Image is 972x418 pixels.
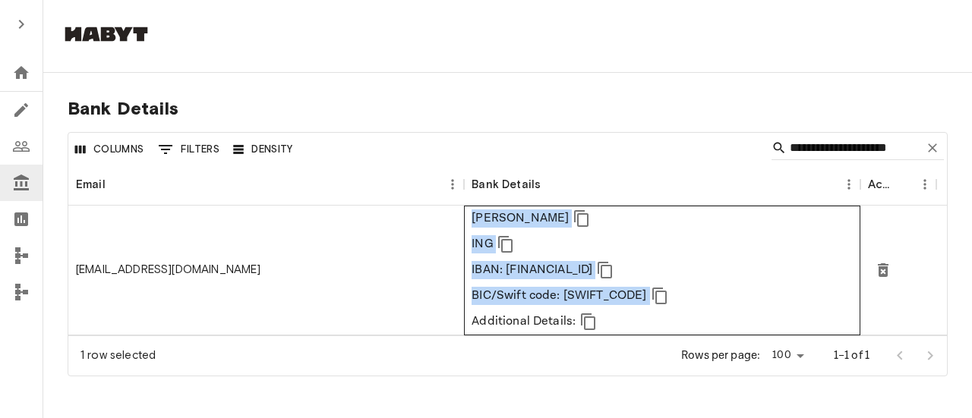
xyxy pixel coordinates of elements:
[681,347,760,363] p: Rows per page:
[76,262,261,278] div: el.vi1999@hotmail.com
[472,261,592,279] p: IBAN: [FINANCIAL_ID]
[921,137,944,159] button: Clear
[441,173,464,196] button: Menu
[868,163,892,206] div: Actions
[154,137,224,162] button: Show filters
[472,235,492,253] p: ING
[68,97,948,120] span: Bank Details
[106,174,127,195] button: Sort
[541,174,562,195] button: Sort
[472,163,541,206] div: Bank Details
[472,209,569,228] p: [PERSON_NAME]
[229,138,297,162] button: Density
[472,287,646,305] p: BIC/Swift code: [SWIFT_CODE]
[838,173,860,196] button: Menu
[71,138,148,162] button: Select columns
[80,347,156,363] div: 1 row selected
[766,344,809,366] div: 100
[834,347,869,363] p: 1–1 of 1
[464,163,860,206] div: Bank Details
[61,27,152,42] img: Habyt
[472,313,576,331] p: Additional Details:
[860,163,936,206] div: Actions
[76,163,106,206] div: Email
[914,173,936,196] button: Menu
[68,163,464,206] div: Email
[772,136,944,163] div: Search
[892,174,914,195] button: Sort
